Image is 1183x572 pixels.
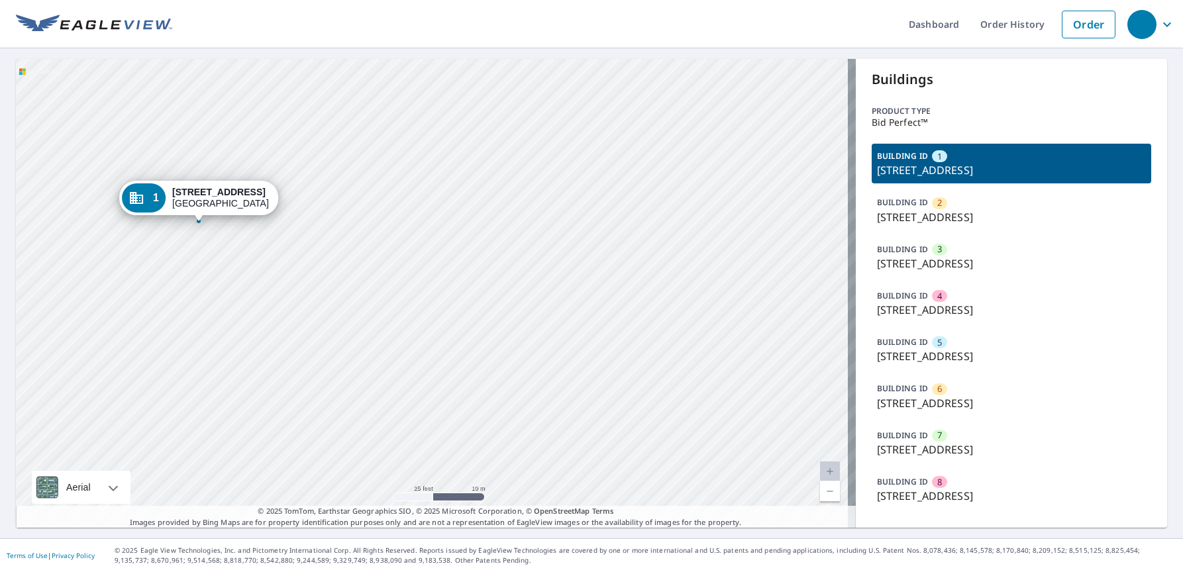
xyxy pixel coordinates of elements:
[877,383,928,394] p: BUILDING ID
[258,506,613,517] span: © 2025 TomTom, Earthstar Geographics SIO, © 2025 Microsoft Corporation, ©
[937,150,942,163] span: 1
[872,70,1152,89] p: Buildings
[937,336,942,349] span: 5
[877,442,1147,457] p: [STREET_ADDRESS]
[119,181,278,222] div: Dropped pin, building 1, Commercial property, 10202 Challenger 7 Drive Jacinto City, TX 77029
[877,244,928,255] p: BUILDING ID
[872,105,1152,117] p: Product type
[877,256,1147,271] p: [STREET_ADDRESS]
[16,506,856,528] p: Images provided by Bing Maps are for property identification purposes only and are not a represen...
[820,461,840,481] a: Current Level 20, Zoom In Disabled
[877,395,1147,411] p: [STREET_ADDRESS]
[872,117,1152,128] p: Bid Perfect™
[877,348,1147,364] p: [STREET_ADDRESS]
[937,383,942,395] span: 6
[1062,11,1115,38] a: Order
[937,243,942,256] span: 3
[52,551,95,560] a: Privacy Policy
[877,162,1147,178] p: [STREET_ADDRESS]
[877,488,1147,504] p: [STREET_ADDRESS]
[32,471,130,504] div: Aerial
[7,551,48,560] a: Terms of Use
[877,302,1147,318] p: [STREET_ADDRESS]
[820,481,840,501] a: Current Level 20, Zoom Out
[937,197,942,209] span: 2
[62,471,95,504] div: Aerial
[877,290,928,301] p: BUILDING ID
[937,429,942,442] span: 7
[937,476,942,489] span: 8
[877,430,928,441] p: BUILDING ID
[534,506,590,516] a: OpenStreetMap
[7,551,95,559] p: |
[592,506,614,516] a: Terms
[172,187,269,209] div: [GEOGRAPHIC_DATA]
[172,187,266,197] strong: [STREET_ADDRESS]
[877,336,928,348] p: BUILDING ID
[153,193,159,203] span: 1
[877,476,928,487] p: BUILDING ID
[16,15,172,34] img: EV Logo
[115,546,1176,565] p: © 2025 Eagle View Technologies, Inc. and Pictometry International Corp. All Rights Reserved. Repo...
[877,150,928,162] p: BUILDING ID
[877,209,1147,225] p: [STREET_ADDRESS]
[877,197,928,208] p: BUILDING ID
[937,290,942,303] span: 4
